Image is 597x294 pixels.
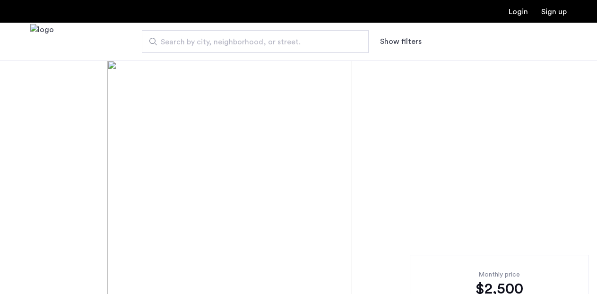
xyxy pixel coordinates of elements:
img: logo [30,24,54,59]
div: Monthly price [425,270,574,279]
input: Apartment Search [142,30,369,53]
button: Show or hide filters [380,36,422,47]
a: Registration [541,8,567,16]
span: Search by city, neighborhood, or street. [161,36,342,48]
a: Login [509,8,528,16]
a: Cazamio Logo [30,24,54,59]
